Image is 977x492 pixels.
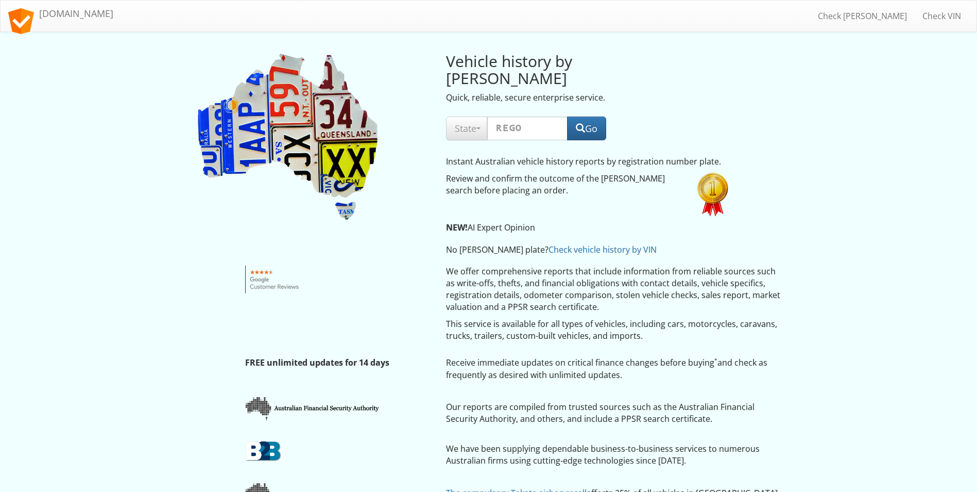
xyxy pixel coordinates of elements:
[810,3,915,29] a: Check [PERSON_NAME]
[446,117,487,140] button: State
[455,122,478,135] span: State
[446,173,682,196] p: Review and confirm the outcome of the [PERSON_NAME] search before placing an order.
[446,244,732,256] p: No [PERSON_NAME] plate?
[446,443,782,467] p: We have been supplying dependable business-to-business services to numerous Australian firms usin...
[446,357,782,381] p: Receive immediate updates on critical finance changes before buying and check as frequently as de...
[195,53,381,222] img: Rego Check
[446,156,732,168] p: Instant Australian vehicle history reports by registration number plate.
[567,117,606,140] button: Go
[245,440,281,461] img: b2b.png
[446,222,732,234] p: AI Expert Opinion
[245,357,389,368] strong: FREE unlimited updates for 14 days
[697,173,728,217] img: 60xNx1st.png.pagespeed.ic.W35WbnTSpj.webp
[549,244,657,255] a: Check vehicle history by VIN
[446,53,682,87] h2: Vehicle history by [PERSON_NAME]
[446,222,468,233] strong: NEW!
[446,266,782,313] p: We offer comprehensive reports that include information from reliable sources such as write-offs,...
[446,318,782,342] p: This service is available for all types of vehicles, including cars, motorcycles, caravans, truck...
[446,401,782,425] p: Our reports are compiled from trusted sources such as the Australian Financial Security Authority...
[487,117,568,140] input: Rego
[915,3,969,29] a: Check VIN
[245,396,381,421] img: afsa.png
[1,1,121,26] a: [DOMAIN_NAME]
[446,92,682,104] p: Quick, reliable, secure enterprise service.
[8,8,34,34] img: logo.svg
[245,266,304,293] img: Google customer reviews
